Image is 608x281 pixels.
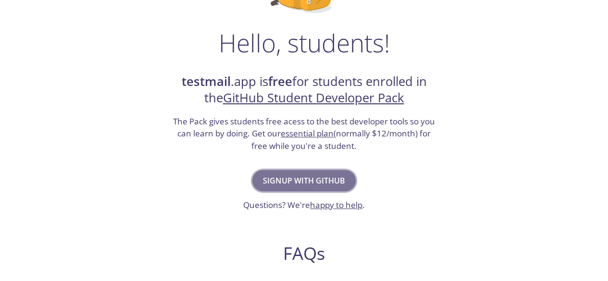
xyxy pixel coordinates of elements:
[219,28,390,57] h1: Hello, students!
[281,128,334,139] a: essential plan
[252,170,356,191] button: Signup with GitHub
[268,73,292,90] strong: free
[243,199,365,211] h3: Questions? We're .
[120,243,489,264] h2: FAQs
[310,199,362,210] a: happy to help
[182,73,231,90] strong: testmail
[172,115,436,152] h3: The Pack gives students free acess to the best developer tools so you can learn by doing. Get our...
[172,73,436,107] h2: .app is for students enrolled in the
[223,89,404,106] a: GitHub Student Developer Pack
[263,174,345,187] span: Signup with GitHub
